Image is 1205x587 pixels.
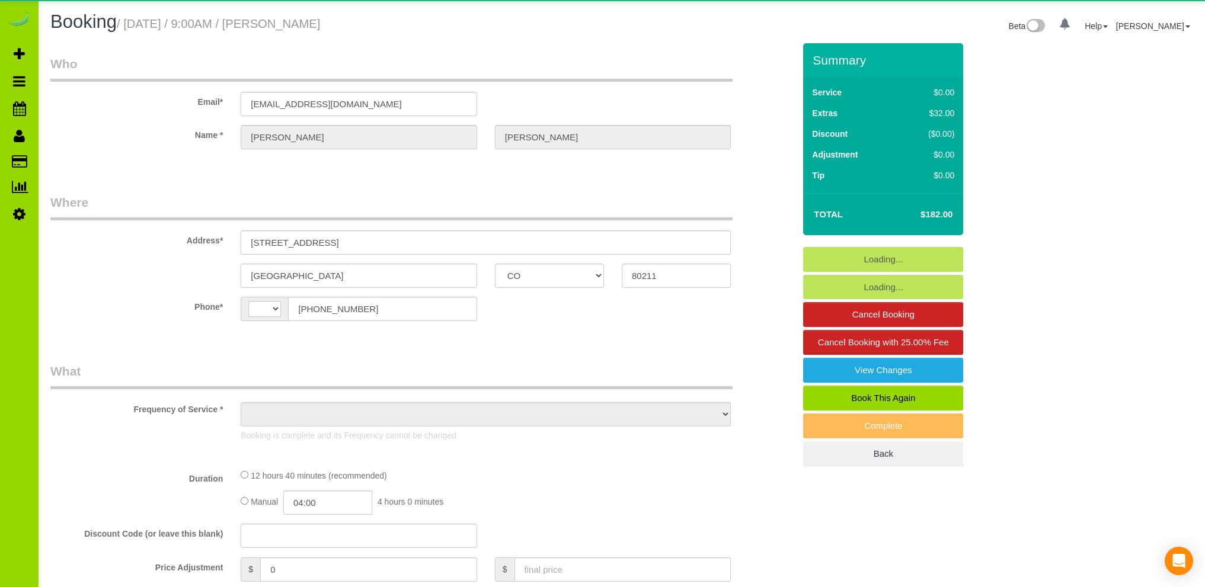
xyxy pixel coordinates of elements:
[251,471,387,480] span: 12 hours 40 minutes (recommended)
[241,557,260,582] span: $
[41,399,232,415] label: Frequency of Service *
[812,86,842,98] label: Service
[117,17,320,30] small: / [DATE] / 9:00AM / [PERSON_NAME]
[41,230,232,246] label: Address*
[803,441,963,466] a: Back
[622,264,731,288] input: Zip Code*
[812,107,838,119] label: Extras
[1165,547,1193,575] div: Open Intercom Messenger
[814,209,843,219] strong: Total
[812,149,858,161] label: Adjustment
[803,302,963,327] a: Cancel Booking
[1025,19,1045,34] img: New interface
[41,469,232,485] label: Duration
[514,557,731,582] input: final price
[818,337,949,347] span: Cancel Booking with 25.00% Fee
[41,524,232,540] label: Discount Code (or leave this blank)
[241,92,477,116] input: Email*
[803,386,963,410] a: Book This Again
[495,557,514,582] span: $
[903,169,954,181] div: $0.00
[1116,21,1190,31] a: [PERSON_NAME]
[241,264,477,288] input: City*
[903,86,954,98] div: $0.00
[251,497,278,506] span: Manual
[1009,21,1046,31] a: Beta
[378,497,443,506] span: 4 hours 0 minutes
[812,169,824,181] label: Tip
[903,149,954,161] div: $0.00
[50,11,117,32] span: Booking
[41,125,232,141] label: Name *
[803,358,963,383] a: View Changes
[50,363,733,389] legend: What
[1085,21,1108,31] a: Help
[41,557,232,573] label: Price Adjustment
[288,297,477,321] input: Phone*
[803,330,963,355] a: Cancel Booking with 25.00% Fee
[50,55,733,82] legend: Who
[812,128,848,140] label: Discount
[495,125,731,149] input: Last Name*
[50,194,733,220] legend: Where
[813,53,957,67] h3: Summary
[241,125,477,149] input: First Name*
[41,297,232,313] label: Phone*
[903,128,954,140] div: ($0.00)
[903,107,954,119] div: $32.00
[7,12,31,28] img: Automaid Logo
[41,92,232,108] label: Email*
[885,210,953,220] h4: $182.00
[241,429,731,441] p: Booking is complete and its Frequency cannot be changed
